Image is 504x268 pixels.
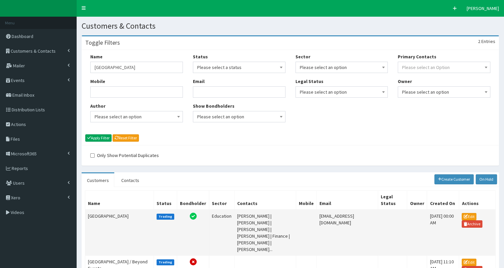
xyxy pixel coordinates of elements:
[300,87,384,97] span: Please select an option
[459,190,496,210] th: Actions
[82,22,499,30] h1: Customers & Contacts
[197,63,281,72] span: Please select a status
[13,180,25,186] span: Users
[295,53,310,60] label: Sector
[157,259,175,265] label: Trading
[116,173,145,187] a: Contacts
[12,33,33,39] span: Dashboard
[113,134,139,142] a: Reset Filter
[295,62,388,73] span: Please select an option
[13,63,25,69] span: Mailer
[235,190,296,210] th: Contacts
[193,78,205,85] label: Email
[11,136,20,142] span: Files
[476,174,497,184] a: On Hold
[90,103,106,109] label: Author
[12,107,45,113] span: Distribution Lists
[402,64,450,70] span: Please select an Option
[12,165,28,171] span: Reports
[378,190,407,210] th: Legal Status
[317,190,378,210] th: Email
[300,63,384,72] span: Please select an option
[481,38,495,44] span: Entries
[478,38,480,44] span: 2
[462,220,482,228] a: Archive
[193,62,285,73] span: Please select a status
[154,190,177,210] th: Status
[85,134,112,142] button: Apply Filter
[398,53,436,60] label: Primary Contacts
[90,152,159,159] label: Only Show Potential Duplicates
[90,111,183,122] span: Please select an option
[402,87,486,97] span: Please select an option
[82,173,114,187] a: Customers
[407,190,427,210] th: Owner
[90,153,95,158] input: Only Show Potential Duplicates
[85,210,154,256] td: [GEOGRAPHIC_DATA]
[11,209,24,215] span: Videos
[295,86,388,98] span: Please select an option
[235,210,296,256] td: [PERSON_NAME] | [PERSON_NAME] | [PERSON_NAME] | [PERSON_NAME] | Finance | [PERSON_NAME] | [PERSON...
[193,111,285,122] span: Please select an option
[317,210,378,256] td: [EMAIL_ADDRESS][DOMAIN_NAME]
[398,78,412,85] label: Owner
[177,190,209,210] th: Bondholder
[295,78,323,85] label: Legal Status
[462,259,476,266] a: Edit
[427,210,459,256] td: [DATE] 00:00 AM
[467,5,499,11] span: [PERSON_NAME]
[85,190,154,210] th: Name
[193,53,208,60] label: Status
[11,77,25,83] span: Events
[398,86,490,98] span: Please select an option
[12,92,34,98] span: Email Inbox
[462,213,476,220] a: Edit
[209,190,235,210] th: Sector
[90,78,105,85] label: Mobile
[296,190,317,210] th: Mobile
[157,214,175,220] label: Trading
[197,112,281,121] span: Please select an option
[11,121,26,127] span: Actions
[95,112,179,121] span: Please select an option
[11,48,56,54] span: Customers & Contacts
[85,40,120,46] h3: Toggle Filters
[90,53,103,60] label: Name
[427,190,459,210] th: Created On
[209,210,235,256] td: Education
[193,103,235,109] label: Show Bondholders
[434,174,474,184] a: Create Customer
[11,195,20,201] span: Xero
[11,151,37,157] span: Microsoft365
